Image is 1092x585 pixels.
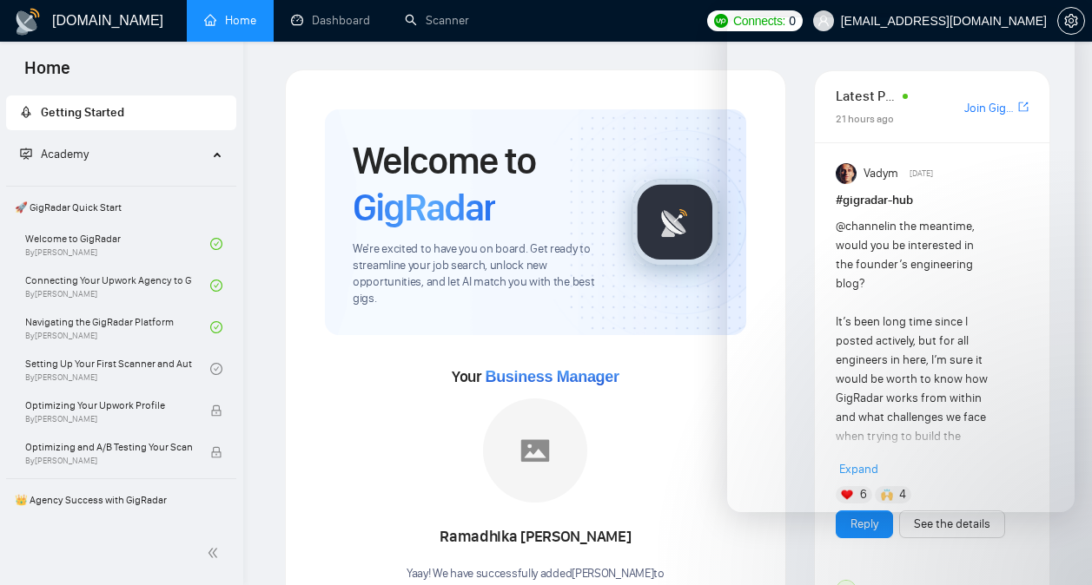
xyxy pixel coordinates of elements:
[632,179,718,266] img: gigradar-logo.png
[405,13,469,28] a: searchScanner
[452,367,619,386] span: Your
[727,17,1075,512] iframe: Intercom live chat
[6,95,236,130] li: Getting Started
[850,515,878,534] a: Reply
[914,515,990,534] a: See the details
[14,8,42,36] img: logo
[353,184,495,231] span: GigRadar
[25,414,192,424] span: By [PERSON_NAME]
[1057,14,1085,28] a: setting
[207,544,224,562] span: double-left
[714,14,728,28] img: upwork-logo.png
[210,279,222,292] span: check-circle
[210,238,222,250] span: check-circle
[899,510,1005,538] button: See the details
[25,438,192,456] span: Optimizing and A/B Testing Your Scanner for Better Results
[485,368,619,385] span: Business Manager
[210,446,222,458] span: lock
[353,241,604,307] span: We're excited to have you on board. Get ready to streamline your job search, unlock new opportuni...
[25,308,210,346] a: Navigating the GigRadar PlatformBy[PERSON_NAME]
[8,190,235,225] span: 🚀 GigRadar Quick Start
[25,266,210,305] a: Connecting Your Upwork Agency to GigRadarBy[PERSON_NAME]
[210,404,222,417] span: lock
[204,13,256,28] a: homeHome
[41,105,124,120] span: Getting Started
[353,137,604,231] h1: Welcome to
[733,11,785,30] span: Connects:
[789,11,796,30] span: 0
[25,397,192,414] span: Optimizing Your Upwork Profile
[1033,526,1075,568] iframe: Intercom live chat
[8,483,235,517] span: 👑 Agency Success with GigRadar
[20,148,32,160] span: fund-projection-screen
[407,523,665,552] div: Ramadhika [PERSON_NAME]
[291,13,370,28] a: dashboardDashboard
[25,225,210,263] a: Welcome to GigRadarBy[PERSON_NAME]
[210,321,222,333] span: check-circle
[836,510,893,538] button: Reply
[210,363,222,375] span: check-circle
[483,398,587,503] img: placeholder.png
[25,350,210,388] a: Setting Up Your First Scanner and Auto-BidderBy[PERSON_NAME]
[25,456,192,466] span: By [PERSON_NAME]
[1057,7,1085,35] button: setting
[20,147,89,161] span: Academy
[1058,14,1084,28] span: setting
[41,147,89,161] span: Academy
[20,106,32,118] span: rocket
[817,15,830,27] span: user
[10,56,84,92] span: Home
